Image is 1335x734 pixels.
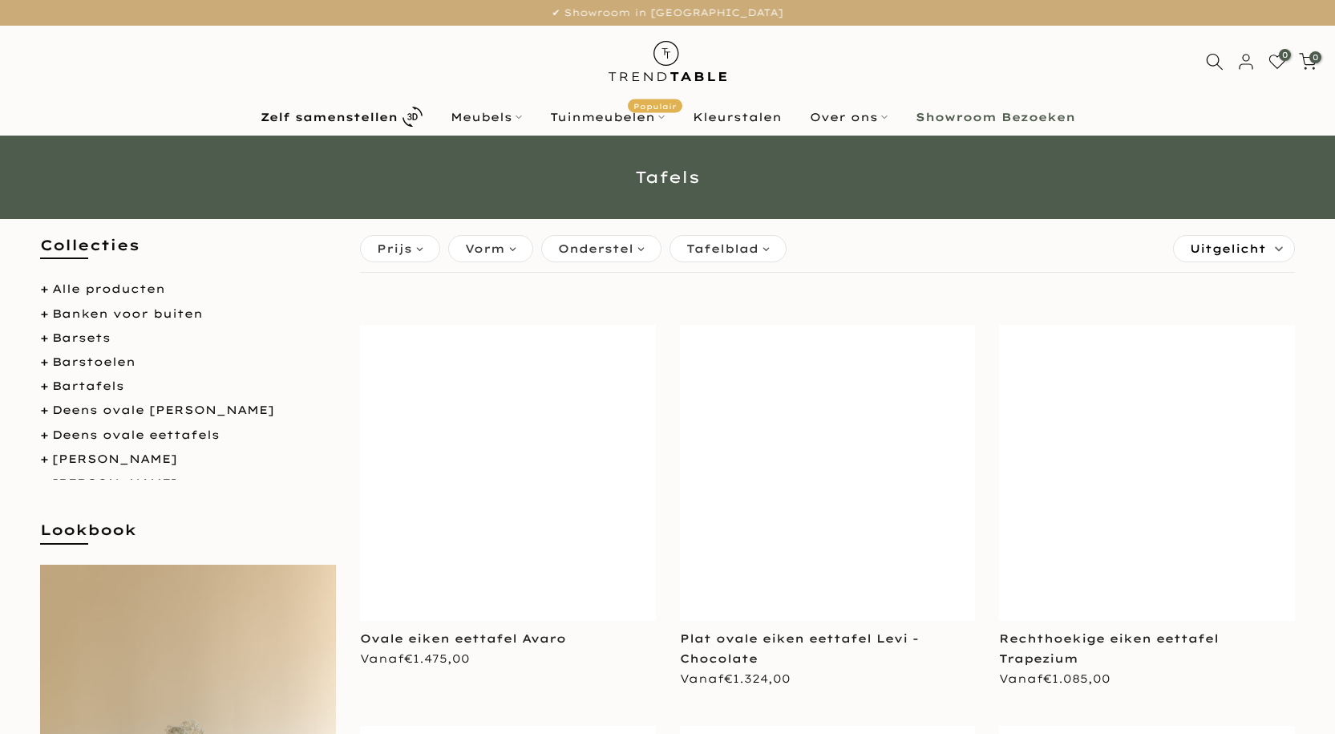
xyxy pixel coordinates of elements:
[52,355,136,369] a: Barstoelen
[52,452,177,466] a: [PERSON_NAME]
[678,107,795,127] a: Kleurstalen
[1268,53,1286,71] a: 0
[261,112,398,123] b: Zelf samenstellen
[999,631,1219,666] a: Rechthoekige eiken eettafel Trapezium
[52,379,124,393] a: Bartafels
[360,651,470,666] span: Vanaf
[795,107,901,127] a: Over ons
[1279,49,1291,61] span: 0
[1299,53,1317,71] a: 0
[1043,671,1110,686] span: €1.085,00
[52,331,111,345] a: Barsets
[52,476,177,490] a: [PERSON_NAME]
[558,240,633,258] span: Onderstel
[246,103,436,131] a: Zelf samenstellen
[360,631,566,646] a: Ovale eiken eettafel Avaro
[536,107,678,127] a: TuinmeubelenPopulair
[40,235,336,271] h5: Collecties
[680,631,919,666] a: Plat ovale eiken eettafel Levi - Chocolate
[597,26,738,97] img: trend-table
[465,240,505,258] span: Vorm
[199,169,1137,185] h1: Tafels
[377,240,412,258] span: Prijs
[628,99,682,112] span: Populair
[680,671,791,686] span: Vanaf
[901,107,1089,127] a: Showroom Bezoeken
[52,306,203,321] a: Banken voor buiten
[52,282,165,296] a: Alle producten
[999,671,1110,686] span: Vanaf
[1174,236,1294,262] label: Sorteren:Uitgelicht
[436,107,536,127] a: Meubels
[1309,51,1321,63] span: 0
[52,403,274,417] a: Deens ovale [PERSON_NAME]
[40,520,336,556] h5: Lookbook
[52,428,220,442] a: Deens ovale eettafels
[1190,236,1266,262] span: Uitgelicht
[686,240,759,258] span: Tafelblad
[724,671,791,686] span: €1.324,00
[916,112,1075,123] b: Showroom Bezoeken
[404,651,470,666] span: €1.475,00
[20,4,1315,22] p: ✔ Showroom in [GEOGRAPHIC_DATA]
